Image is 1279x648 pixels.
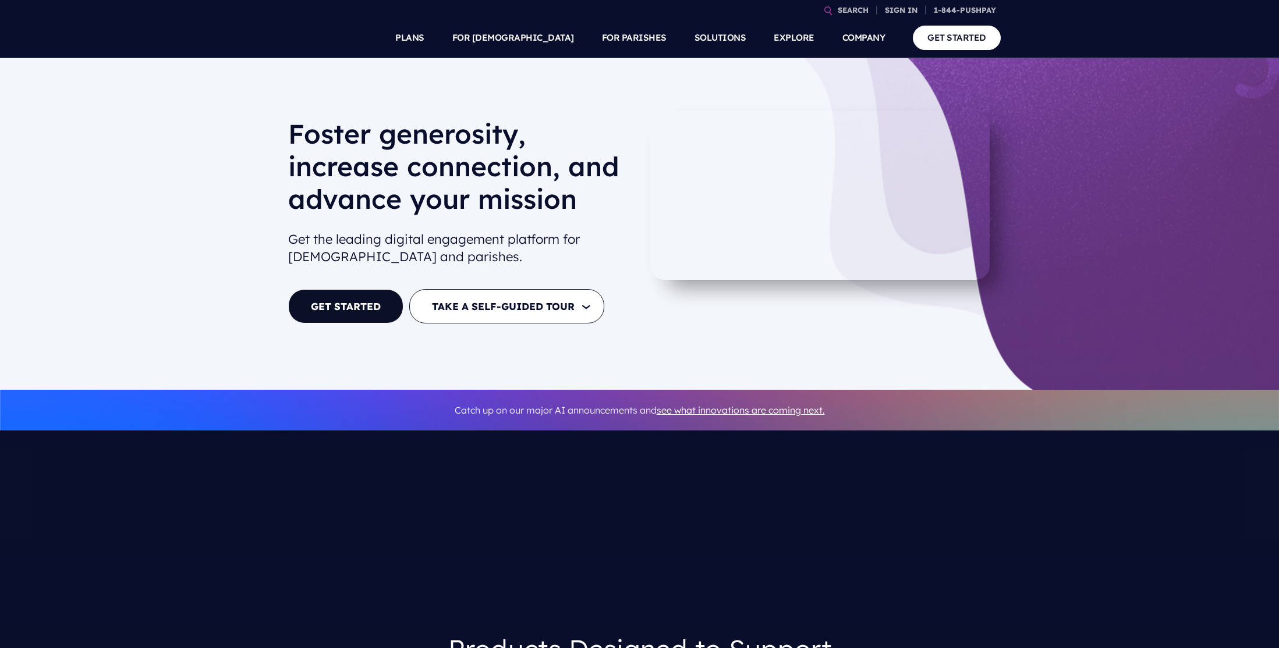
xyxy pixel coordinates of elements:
[452,17,574,58] a: FOR [DEMOGRAPHIC_DATA]
[409,289,604,323] button: TAKE A SELF-GUIDED TOUR
[395,17,424,58] a: PLANS
[755,457,930,521] img: pp_logos_2
[147,457,322,521] img: Pushpay_Logo__CCM
[288,397,991,423] p: Catch up on our major AI announcements and
[288,118,630,225] h1: Foster generosity, increase connection, and advance your mission
[288,226,630,271] h2: Get the leading digital engagement platform for [DEMOGRAPHIC_DATA] and parishes.
[695,17,746,58] a: SOLUTIONS
[842,17,885,58] a: COMPANY
[774,17,814,58] a: EXPLORE
[602,17,667,58] a: FOR PARISHES
[657,404,825,416] a: see what innovations are coming next.
[350,457,525,521] img: Pushpay_Logo__NorthPoint
[913,26,1001,49] a: GET STARTED
[958,457,1132,521] img: Central Church Henderson NV
[288,289,403,323] a: GET STARTED
[552,457,727,521] img: pp_logos_1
